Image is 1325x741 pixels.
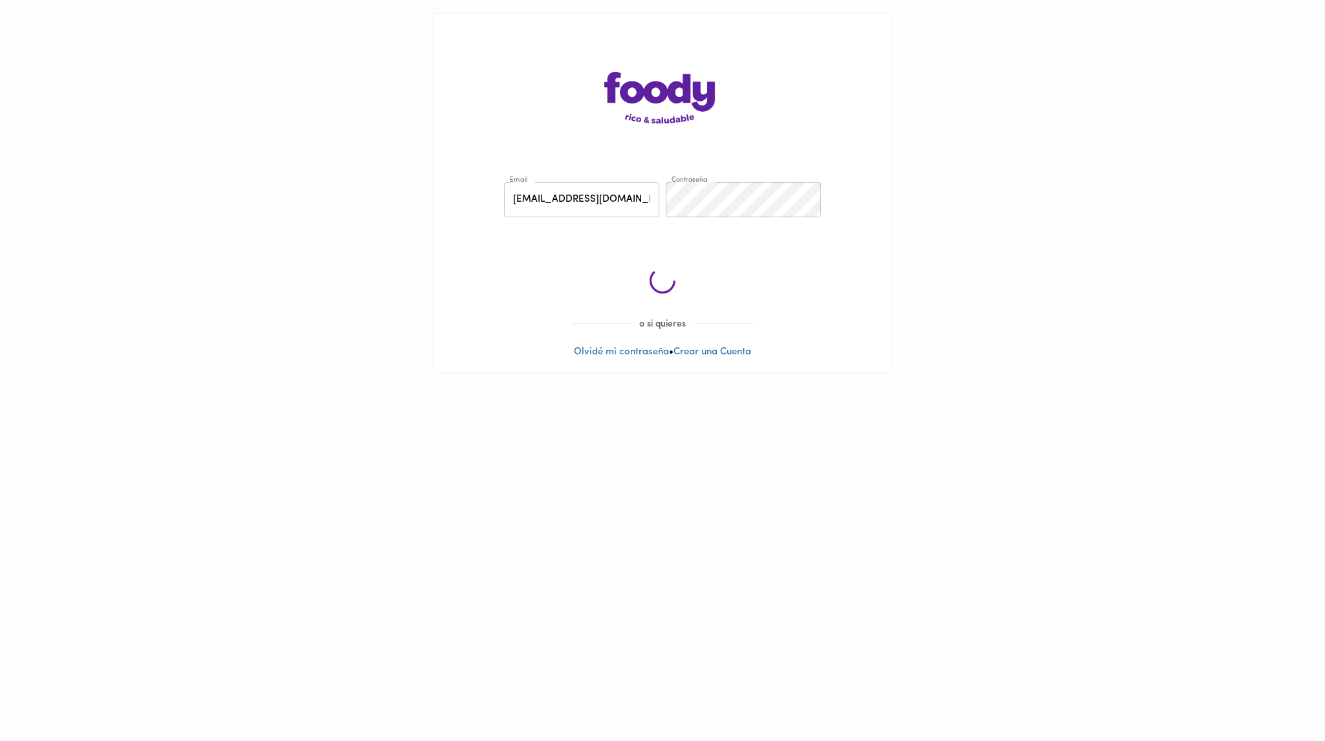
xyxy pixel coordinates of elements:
span: o si quieres [631,319,694,329]
a: Crear una Cuenta [673,347,751,357]
input: pepitoperez@gmail.com [504,182,659,218]
img: logo-main-page.png [604,72,721,124]
a: Olvidé mi contraseña [574,347,669,357]
iframe: Messagebird Livechat Widget [1250,666,1312,728]
div: • [433,14,892,372]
